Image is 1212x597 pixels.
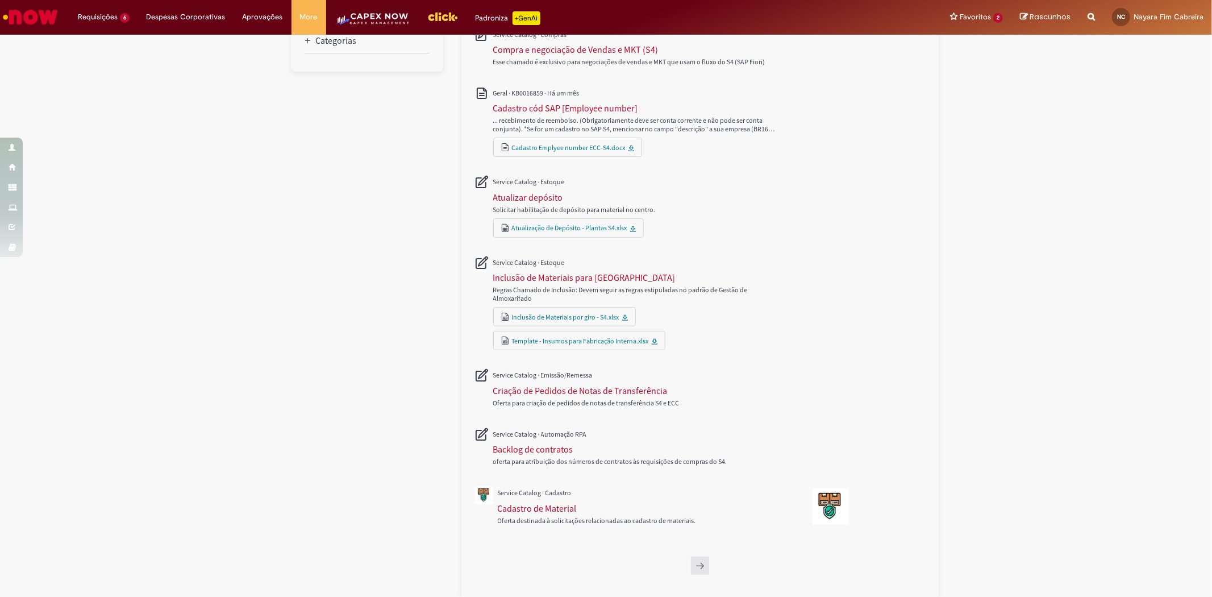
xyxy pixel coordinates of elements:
[243,11,283,23] span: Aprovações
[1117,13,1125,20] span: NC
[147,11,226,23] span: Despesas Corporativas
[993,13,1003,23] span: 2
[427,8,458,25] img: click_logo_yellow_360x200.png
[513,11,540,25] p: +GenAi
[1030,11,1071,22] span: Rascunhos
[300,11,318,23] span: More
[1134,12,1203,22] span: Nayara Fim Cabreira
[475,11,540,25] div: Padroniza
[1,6,60,28] img: ServiceNow
[1020,12,1071,23] a: Rascunhos
[335,11,410,34] img: CapexLogo5.png
[78,11,118,23] span: Requisições
[120,13,130,23] span: 6
[960,11,991,23] span: Favoritos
